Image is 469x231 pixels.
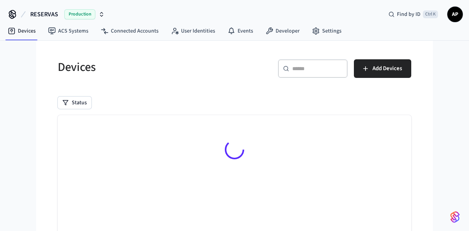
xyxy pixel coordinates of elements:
span: Ctrl K [423,10,438,18]
span: Add Devices [372,64,402,74]
button: Add Devices [354,59,411,78]
span: AP [448,7,462,21]
span: RESERVAS [30,10,58,19]
button: Status [58,97,91,109]
button: AP [447,7,463,22]
span: Production [64,9,95,19]
a: Devices [2,24,42,38]
a: Settings [306,24,348,38]
div: Find by IDCtrl K [382,7,444,21]
h5: Devices [58,59,230,75]
a: Connected Accounts [95,24,165,38]
a: Developer [259,24,306,38]
a: User Identities [165,24,221,38]
span: Find by ID [397,10,421,18]
a: ACS Systems [42,24,95,38]
img: SeamLogoGradient.69752ec5.svg [450,211,460,223]
a: Events [221,24,259,38]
